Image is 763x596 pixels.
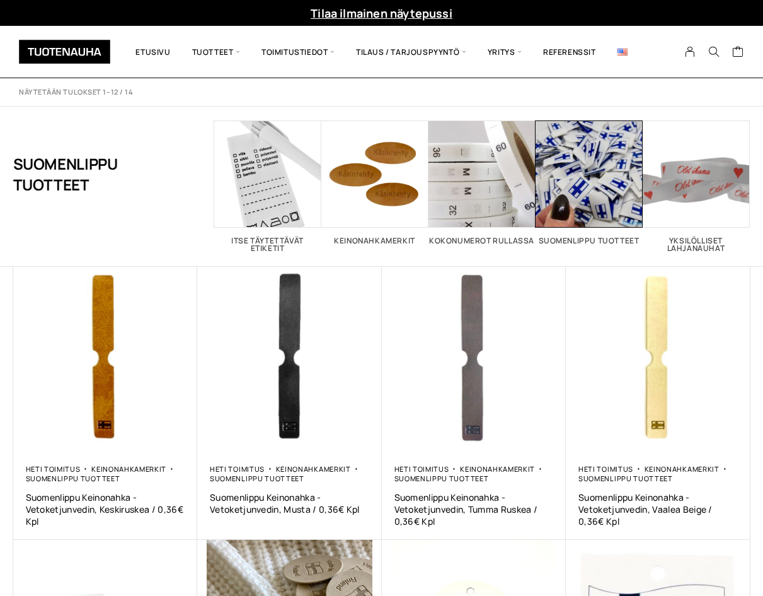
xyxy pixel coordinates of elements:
[394,464,449,474] a: Heti toimitus
[394,474,489,483] a: Suomenlippu tuotteet
[210,474,304,483] a: Suomenlippu tuotteet
[643,237,750,252] h2: Yksilölliset lahjanauhat
[214,237,321,252] h2: Itse täytettävät etiketit
[210,491,369,515] a: Suomenlippu Keinonahka -Vetoketjunvedin, Musta / 0,36€ Kpl
[578,491,738,527] a: Suomenlippu Keinonahka -Vetoketjunvedin, Vaalea Beige / 0,36€ Kpl
[460,464,535,474] a: Keinonahkamerkit
[428,120,536,245] a: Visit product category Kokonumerot rullassa
[645,464,720,474] a: Keinonahkamerkit
[702,46,726,57] button: Search
[19,88,133,97] p: Näytetään tulokset 1–12 / 14
[578,464,633,474] a: Heti toimitus
[276,464,351,474] a: Keinonahkamerkit
[617,49,628,56] img: English
[428,237,536,245] h2: Kokonumerot rullassa
[536,120,643,245] a: Visit product category Suomenlippu tuotteet
[91,464,166,474] a: Keinonahkamerkit
[732,45,744,61] a: Cart
[394,491,554,527] a: Suomenlippu Keinonahka -Vetoketjunvedin, Tumma Ruskea / 0,36€ Kpl
[311,6,452,21] a: Tilaa ilmainen näytepussi
[26,491,185,527] a: Suomenlippu Keinonahka -Vetoketjunvedin, Keskiruskea / 0,36€ Kpl
[578,474,673,483] a: Suomenlippu tuotteet
[13,120,151,228] h1: Suomenlippu tuotteet
[181,35,251,68] span: Tuotteet
[210,464,265,474] a: Heti toimitus
[536,237,643,245] h2: Suomenlippu tuotteet
[251,35,345,68] span: Toimitustiedot
[643,120,750,252] a: Visit product category Yksilölliset lahjanauhat
[321,120,428,245] a: Visit product category Keinonahkamerkit
[345,35,477,68] span: Tilaus / Tarjouspyyntö
[321,237,428,245] h2: Keinonahkamerkit
[19,40,110,64] img: Tuotenauha Oy
[26,474,120,483] a: Suomenlippu tuotteet
[26,464,81,474] a: Heti toimitus
[125,35,181,68] a: Etusivu
[214,120,321,252] a: Visit product category Itse täytettävät etiketit
[678,46,703,57] a: My Account
[477,35,532,68] span: Yritys
[532,35,607,68] a: Referenssit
